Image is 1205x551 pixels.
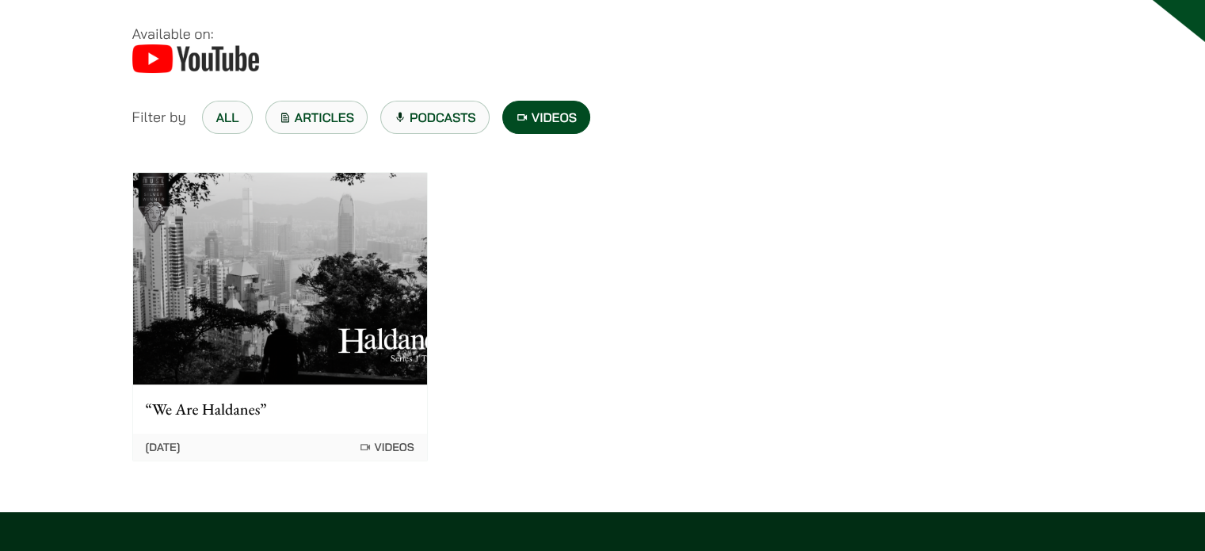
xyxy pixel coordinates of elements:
[146,397,414,421] p: “We Are Haldanes”
[359,440,414,454] span: Videos
[202,101,252,134] a: All
[132,23,1073,78] p: Available on:
[132,44,259,73] img: YouTube
[132,172,428,461] a: “We Are Haldanes” [DATE] Videos
[146,440,181,454] time: [DATE]
[132,106,186,128] span: Filter by
[502,101,591,134] a: Videos
[265,101,368,134] a: Articles
[380,101,490,134] a: Podcasts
